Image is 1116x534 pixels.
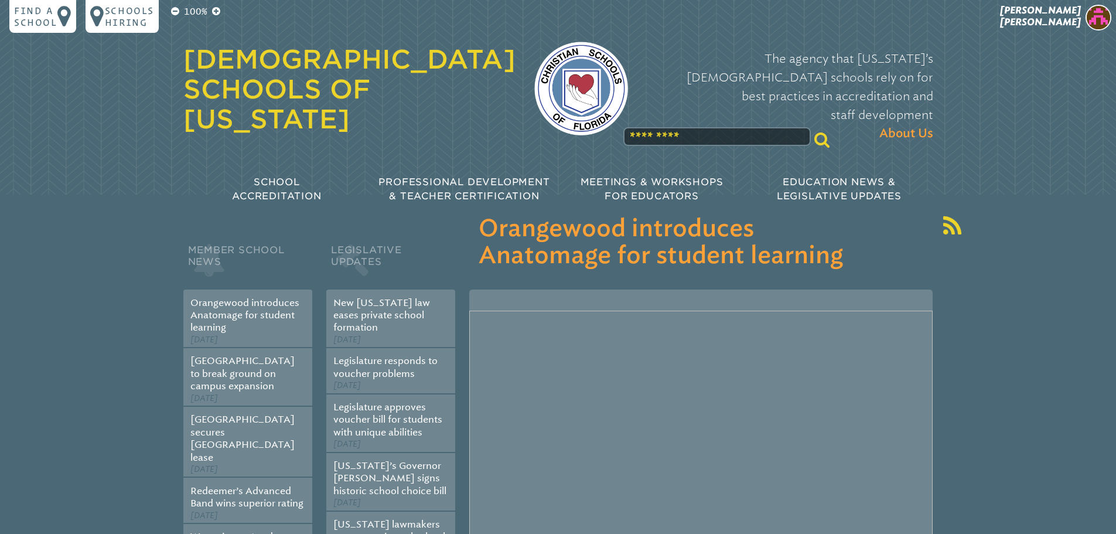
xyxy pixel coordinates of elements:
a: Redeemer’s Advanced Band wins superior rating [190,485,303,509]
a: Legislature responds to voucher problems [333,355,438,379]
span: About Us [879,124,933,143]
h2: Member School News [183,242,312,290]
span: Meetings & Workshops for Educators [581,176,723,202]
a: [US_STATE]’s Governor [PERSON_NAME] signs historic school choice bill [333,460,446,496]
a: [GEOGRAPHIC_DATA] to break ground on campus expansion [190,355,295,392]
h2: Legislative Updates [326,242,455,290]
p: Find a school [14,5,57,28]
span: [DATE] [190,335,218,345]
a: New [US_STATE] law eases private school formation [333,297,430,334]
span: Education News & Legislative Updates [777,176,902,202]
a: Legislature approves voucher bill for students with unique abilities [333,402,442,438]
a: [DEMOGRAPHIC_DATA] Schools of [US_STATE] [183,44,516,134]
span: [DATE] [333,439,361,449]
img: csf-logo-web-colors.png [534,42,628,135]
img: 7a11826b01092a383c759cbb40e051c2 [1086,5,1111,30]
span: [DATE] [333,498,361,508]
p: Schools Hiring [105,5,154,28]
span: [DATE] [333,380,361,390]
span: [PERSON_NAME] [PERSON_NAME] [1000,5,1081,28]
span: [DATE] [190,464,218,474]
span: [DATE] [333,335,361,345]
h3: Orangewood introduces Anatomage for student learning [479,216,923,270]
span: Professional Development & Teacher Certification [378,176,550,202]
span: [DATE] [190,393,218,403]
a: Orangewood introduces Anatomage for student learning [190,297,299,334]
p: 100% [182,5,210,19]
a: [GEOGRAPHIC_DATA] secures [GEOGRAPHIC_DATA] lease [190,414,295,462]
span: [DATE] [190,511,218,521]
span: School Accreditation [232,176,321,202]
p: The agency that [US_STATE]’s [DEMOGRAPHIC_DATA] schools rely on for best practices in accreditati... [647,49,933,143]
